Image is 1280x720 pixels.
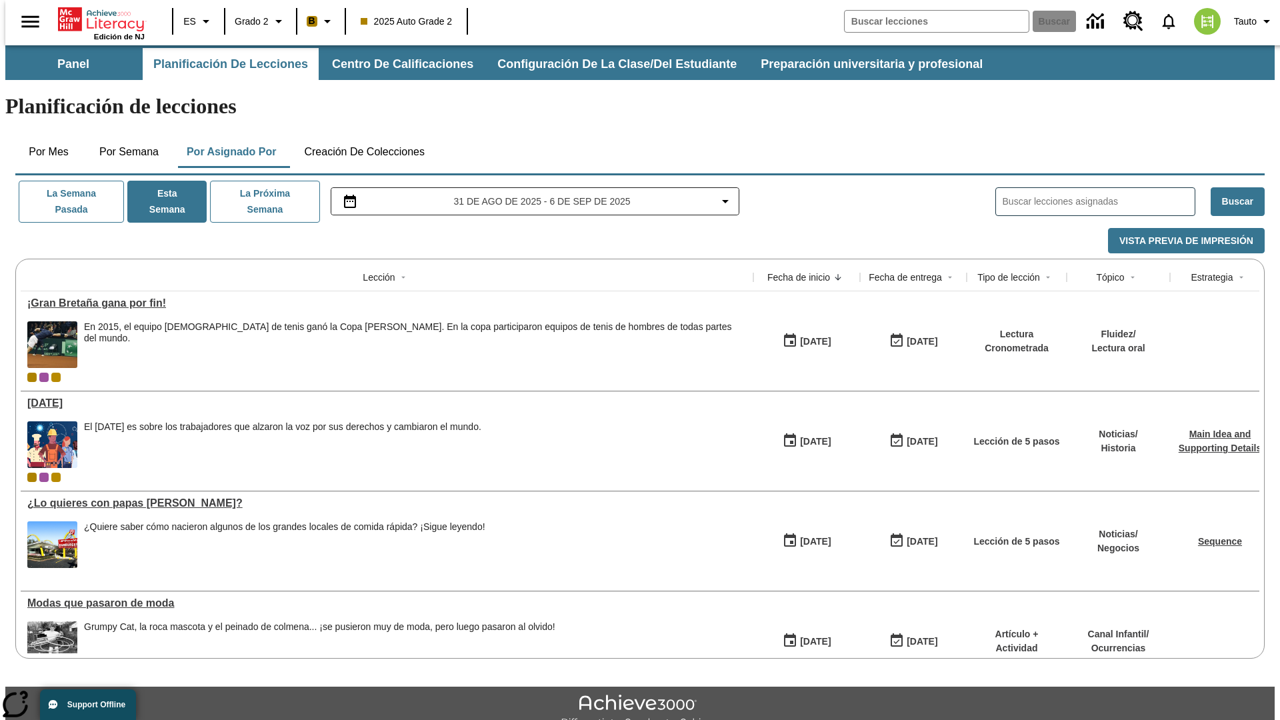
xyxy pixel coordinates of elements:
[5,48,995,80] div: Subbarra de navegación
[1186,4,1229,39] button: Escoja un nuevo avatar
[1179,429,1261,453] a: Main Idea and Supporting Details
[27,373,37,382] span: Clase actual
[27,521,77,568] img: Uno de los primeros locales de McDonald's, con el icónico letrero rojo y los arcos amarillos.
[27,397,747,409] a: Día del Trabajo, Lecciones
[778,529,835,554] button: 07/26/25: Primer día en que estuvo disponible la lección
[293,136,435,168] button: Creación de colecciones
[210,181,319,223] button: La próxima semana
[395,269,411,285] button: Sort
[39,473,49,482] div: OL 2025 Auto Grade 3
[27,297,747,309] a: ¡Gran Bretaña gana por fin!, Lecciones
[1211,187,1265,216] button: Buscar
[11,2,50,41] button: Abrir el menú lateral
[1233,269,1249,285] button: Sort
[7,48,140,80] button: Panel
[778,329,835,354] button: 09/01/25: Primer día en que estuvo disponible la lección
[361,15,453,29] span: 2025 Auto Grade 2
[845,11,1029,32] input: Buscar campo
[301,9,341,33] button: Boost El color de la clase es anaranjado claro. Cambiar el color de la clase.
[1003,192,1195,211] input: Buscar lecciones asignadas
[309,13,315,29] span: B
[1151,4,1186,39] a: Notificaciones
[89,136,169,168] button: Por semana
[1194,8,1221,35] img: avatar image
[907,633,937,650] div: [DATE]
[51,373,61,382] div: New 2025 class
[51,473,61,482] div: New 2025 class
[487,48,747,80] button: Configuración de la clase/del estudiante
[1091,327,1145,341] p: Fluidez /
[39,373,49,382] div: OL 2025 Auto Grade 3
[19,181,124,223] button: La semana pasada
[1079,3,1115,40] a: Centro de información
[1234,15,1257,29] span: Tauto
[973,327,1060,355] p: Lectura Cronometrada
[907,533,937,550] div: [DATE]
[750,48,993,80] button: Preparación universitaria y profesional
[778,629,835,654] button: 07/19/25: Primer día en que estuvo disponible la lección
[453,195,630,209] span: 31 de ago de 2025 - 6 de sep de 2025
[27,473,37,482] div: Clase actual
[5,45,1275,80] div: Subbarra de navegación
[1088,627,1149,641] p: Canal Infantil /
[84,621,555,633] div: Grumpy Cat, la roca mascota y el peinado de colmena... ¡se pusieron muy de moda, pero luego pasar...
[84,521,485,568] div: ¿Quiere saber cómo nacieron algunos de los grandes locales de comida rápida? ¡Sigue leyendo!
[84,321,747,368] div: En 2015, el equipo británico de tenis ganó la Copa Davis. En la copa participaron equipos de teni...
[27,497,747,509] div: ¿Lo quieres con papas fritas?
[885,629,942,654] button: 06/30/26: Último día en que podrá accederse la lección
[942,269,958,285] button: Sort
[717,193,733,209] svg: Collapse Date Range Filter
[27,621,77,668] img: foto en blanco y negro de una chica haciendo girar unos hula-hulas en la década de 1950
[1099,427,1137,441] p: Noticias /
[363,271,395,284] div: Lección
[84,321,747,344] div: En 2015, el equipo [DEMOGRAPHIC_DATA] de tenis ganó la Copa [PERSON_NAME]. En la copa participaro...
[27,497,747,509] a: ¿Lo quieres con papas fritas?, Lecciones
[183,15,196,29] span: ES
[778,429,835,454] button: 09/01/25: Primer día en que estuvo disponible la lección
[1096,271,1124,284] div: Tópico
[1099,441,1137,455] p: Historia
[767,271,830,284] div: Fecha de inicio
[337,193,734,209] button: Seleccione el intervalo de fechas opción del menú
[800,533,831,550] div: [DATE]
[1097,527,1139,541] p: Noticias /
[1125,269,1141,285] button: Sort
[800,633,831,650] div: [DATE]
[885,529,942,554] button: 07/03/26: Último día en que podrá accederse la lección
[1229,9,1280,33] button: Perfil/Configuración
[885,429,942,454] button: 09/07/25: Último día en que podrá accederse la lección
[94,33,145,41] span: Edición de NJ
[177,9,220,33] button: Lenguaje: ES, Selecciona un idioma
[1108,228,1265,254] button: Vista previa de impresión
[977,271,1040,284] div: Tipo de lección
[27,397,747,409] div: Día del Trabajo
[1115,3,1151,39] a: Centro de recursos, Se abrirá en una pestaña nueva.
[84,421,481,433] div: El [DATE] es sobre los trabajadores que alzaron la voz por sus derechos y cambiaron el mundo.
[84,421,481,468] div: El Día del Trabajo es sobre los trabajadores que alzaron la voz por sus derechos y cambiaron el m...
[229,9,292,33] button: Grado: Grado 2, Elige un grado
[973,627,1060,655] p: Artículo + Actividad
[84,621,555,668] div: Grumpy Cat, la roca mascota y el peinado de colmena... ¡se pusieron muy de moda, pero luego pasar...
[1040,269,1056,285] button: Sort
[1091,341,1145,355] p: Lectura oral
[973,435,1059,449] p: Lección de 5 pasos
[40,689,136,720] button: Support Offline
[830,269,846,285] button: Sort
[800,333,831,350] div: [DATE]
[58,6,145,33] a: Portada
[27,321,77,368] img: Tenista británico Andy Murray extendiendo todo su cuerpo para alcanzar una pelota durante un part...
[885,329,942,354] button: 09/07/25: Último día en que podrá accederse la lección
[1198,536,1242,547] a: Sequence
[1088,641,1149,655] p: Ocurrencias
[143,48,319,80] button: Planificación de lecciones
[27,421,77,468] img: una pancarta con fondo azul muestra la ilustración de una fila de diferentes hombres y mujeres co...
[67,700,125,709] span: Support Offline
[127,181,207,223] button: Esta semana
